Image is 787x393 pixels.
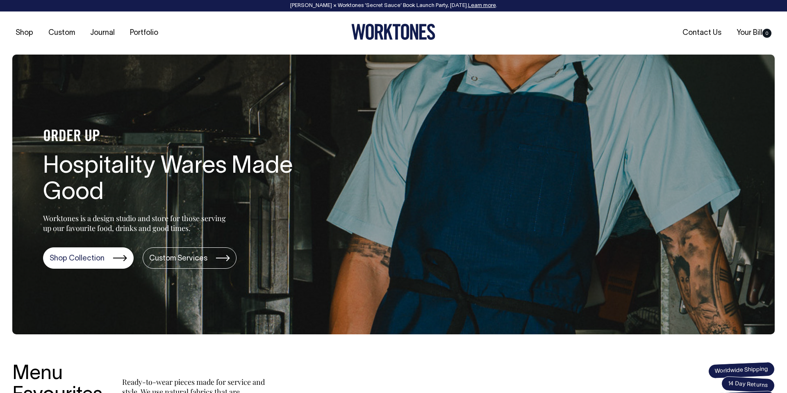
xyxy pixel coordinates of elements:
a: Custom Services [143,247,237,269]
span: Worldwide Shipping [708,362,775,379]
a: Journal [87,26,118,40]
a: Your Bill0 [733,26,775,40]
span: 0 [762,29,771,38]
h4: ORDER UP [43,128,305,146]
a: Custom [45,26,78,40]
a: Shop [12,26,36,40]
div: [PERSON_NAME] × Worktones ‘Secret Sauce’ Book Launch Party, [DATE]. . [8,3,779,9]
a: Portfolio [127,26,161,40]
a: Contact Us [679,26,725,40]
h1: Hospitality Wares Made Good [43,154,305,206]
a: Shop Collection [43,247,134,269]
p: Worktones is a design studio and store for those serving up our favourite food, drinks and good t... [43,213,230,233]
a: Learn more [468,3,496,8]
